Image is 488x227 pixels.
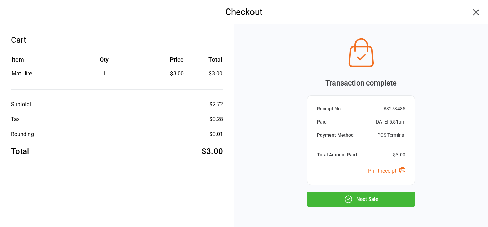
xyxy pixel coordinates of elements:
[317,132,354,139] div: Payment Method
[383,105,405,112] div: # 3273485
[202,145,223,157] div: $3.00
[144,70,184,78] div: $3.00
[11,34,223,46] div: Cart
[65,55,144,69] th: Qty
[307,77,415,89] div: Transaction complete
[393,151,405,158] div: $3.00
[12,70,32,77] span: Mat Hire
[65,70,144,78] div: 1
[209,115,223,124] div: $0.28
[368,168,405,174] a: Print receipt
[317,118,327,126] div: Paid
[377,132,405,139] div: POS Terminal
[11,130,34,138] div: Rounding
[307,192,415,207] button: Next Sale
[11,145,29,157] div: Total
[144,55,184,64] div: Price
[11,100,31,109] div: Subtotal
[317,151,357,158] div: Total Amount Paid
[12,55,64,69] th: Item
[186,70,222,78] td: $3.00
[374,118,405,126] div: [DATE] 5:51am
[209,100,223,109] div: $2.72
[186,55,222,69] th: Total
[209,130,223,138] div: $0.01
[11,115,20,124] div: Tax
[317,105,342,112] div: Receipt No.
